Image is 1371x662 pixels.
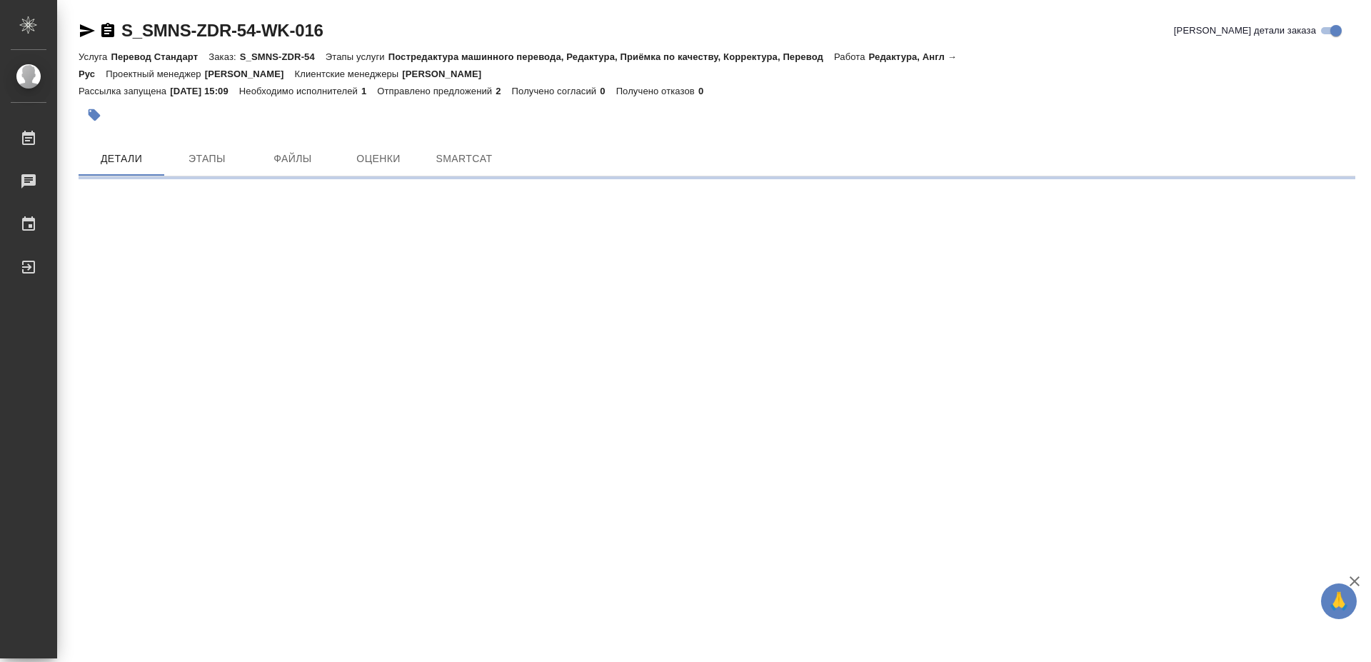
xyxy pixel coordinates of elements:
p: Рассылка запущена [79,86,170,96]
span: Детали [87,150,156,168]
p: [DATE] 15:09 [170,86,239,96]
p: Отправлено предложений [377,86,496,96]
p: Проектный менеджер [106,69,204,79]
p: Перевод Стандарт [111,51,209,62]
button: 🙏 [1321,583,1357,619]
p: Постредактура машинного перевода, Редактура, Приёмка по качеству, Корректура, Перевод [388,51,834,62]
p: Работа [834,51,869,62]
p: Заказ: [209,51,239,62]
p: 0 [698,86,714,96]
p: Услуга [79,51,111,62]
p: Клиентские менеджеры [295,69,403,79]
span: Оценки [344,150,413,168]
span: Файлы [258,150,327,168]
button: Скопировать ссылку для ЯМессенджера [79,22,96,39]
button: Скопировать ссылку [99,22,116,39]
p: Получено отказов [616,86,698,96]
span: Этапы [173,150,241,168]
p: 0 [600,86,616,96]
p: 2 [496,86,511,96]
span: 🙏 [1327,586,1351,616]
span: SmartCat [430,150,498,168]
span: [PERSON_NAME] детали заказа [1174,24,1316,38]
p: Необходимо исполнителей [239,86,361,96]
button: Добавить тэг [79,99,110,131]
p: 1 [361,86,377,96]
a: S_SMNS-ZDR-54-WK-016 [121,21,323,40]
p: Получено согласий [512,86,601,96]
p: S_SMNS-ZDR-54 [240,51,326,62]
p: [PERSON_NAME] [402,69,492,79]
p: [PERSON_NAME] [205,69,295,79]
p: Этапы услуги [326,51,388,62]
